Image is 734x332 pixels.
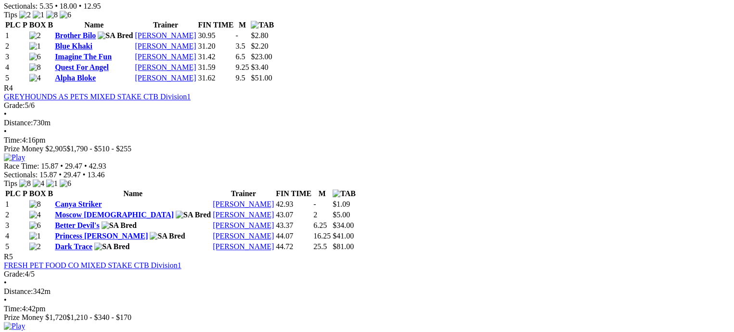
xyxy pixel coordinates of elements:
img: 4 [29,74,41,82]
td: 1 [5,31,28,40]
span: BOX [29,189,46,198]
td: 31.59 [198,63,234,72]
span: 18.00 [60,2,77,10]
img: SA Bred [102,221,137,230]
span: Grade: [4,101,25,109]
td: 43.37 [275,221,312,230]
td: 2 [5,210,28,220]
span: Sectionals: [4,2,38,10]
a: [PERSON_NAME] [135,74,196,82]
a: Dark Trace [55,242,92,251]
img: 6 [29,221,41,230]
div: 342m [4,287,730,296]
div: Prize Money $1,720 [4,313,730,322]
div: 4:16pm [4,136,730,145]
span: R4 [4,84,13,92]
span: • [83,171,86,179]
span: Tips [4,11,17,19]
a: Brother Bilo [55,31,96,40]
span: • [4,127,7,135]
a: [PERSON_NAME] [135,63,196,71]
a: [PERSON_NAME] [213,242,274,251]
span: PLC [5,189,21,198]
td: 43.07 [275,210,312,220]
img: 8 [19,179,31,188]
img: 1 [33,11,44,19]
a: Better Devil's [55,221,100,229]
span: $2.20 [251,42,268,50]
span: 29.47 [64,171,81,179]
a: [PERSON_NAME] [213,221,274,229]
a: [PERSON_NAME] [135,53,196,61]
a: Imagine The Fun [55,53,112,61]
a: [PERSON_NAME] [213,211,274,219]
span: Time: [4,136,22,144]
text: - [235,31,238,40]
text: 6.25 [313,221,327,229]
img: SA Bred [94,242,129,251]
a: Alpha Bloke [55,74,96,82]
span: 15.87 [39,171,57,179]
th: Trainer [134,20,196,30]
img: 2 [29,242,41,251]
th: Name [54,20,133,30]
span: P [23,189,27,198]
text: 9.25 [235,63,249,71]
img: 8 [29,63,41,72]
td: 4 [5,231,28,241]
span: Sectionals: [4,171,38,179]
span: BOX [29,21,46,29]
span: $2.80 [251,31,268,40]
div: 730m [4,119,730,127]
span: • [4,296,7,304]
td: 30.95 [198,31,234,40]
span: P [23,21,27,29]
span: B [48,21,53,29]
td: 31.62 [198,73,234,83]
span: Time: [4,305,22,313]
span: 42.93 [89,162,106,170]
span: $34.00 [333,221,354,229]
text: 6.5 [235,53,245,61]
span: • [4,279,7,287]
div: 4:42pm [4,305,730,313]
div: 4/5 [4,270,730,279]
img: SA Bred [150,232,185,240]
a: Moscow [DEMOGRAPHIC_DATA] [55,211,174,219]
img: 6 [60,179,71,188]
span: • [84,162,87,170]
span: $1.09 [333,200,350,208]
span: $1,210 - $340 - $170 [66,313,131,321]
span: $51.00 [251,74,272,82]
img: SA Bred [176,211,211,219]
img: 1 [29,232,41,240]
img: Play [4,322,25,331]
span: 12.95 [83,2,101,10]
a: Canya Striker [55,200,102,208]
text: 9.5 [235,74,245,82]
td: 5 [5,73,28,83]
text: - [313,200,316,208]
span: Race Time: [4,162,39,170]
span: B [48,189,53,198]
span: Grade: [4,270,25,278]
span: • [59,171,62,179]
img: 8 [29,200,41,209]
img: SA Bred [98,31,133,40]
td: 2 [5,41,28,51]
a: GREYHOUNDS AS PETS MIXED STAKE CTB Division1 [4,93,191,101]
span: R5 [4,252,13,261]
img: 4 [29,211,41,219]
span: $3.40 [251,63,268,71]
span: Tips [4,179,17,187]
td: 44.72 [275,242,312,252]
img: 2 [19,11,31,19]
text: 3.5 [235,42,245,50]
span: • [79,2,82,10]
img: 6 [29,53,41,61]
span: $41.00 [333,232,354,240]
a: [PERSON_NAME] [135,31,196,40]
div: 5/6 [4,101,730,110]
a: [PERSON_NAME] [213,232,274,240]
td: 31.42 [198,52,234,62]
